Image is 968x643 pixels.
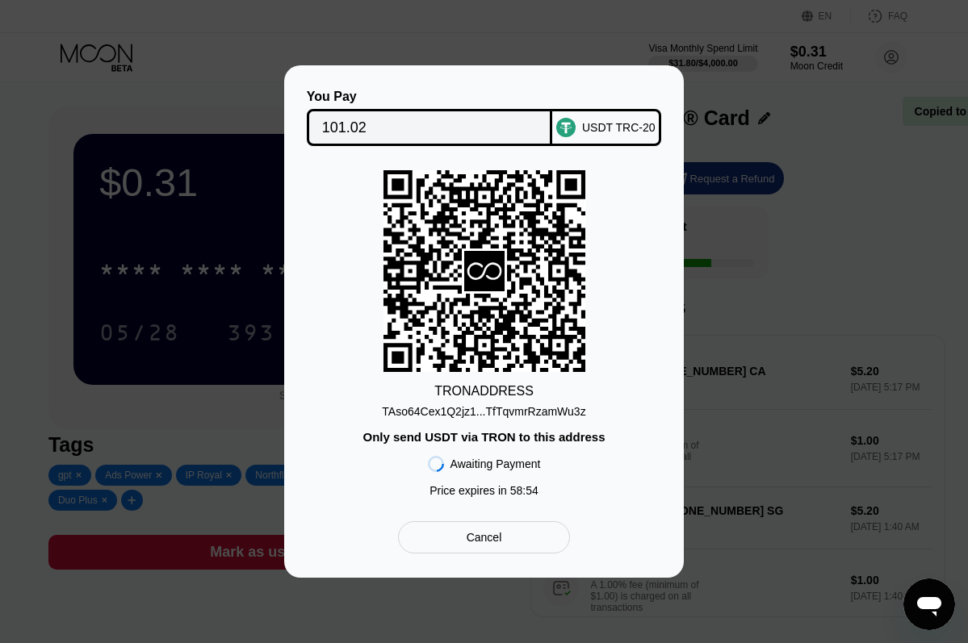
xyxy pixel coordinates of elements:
div: TRON ADDRESS [434,384,534,399]
div: Cancel [398,521,570,553]
div: TAso64Cex1Q2jz1...TfTqvmrRzamWu3z [382,405,585,418]
div: You PayUSDT TRC-20 [308,90,660,146]
span: 58 : 54 [510,484,538,497]
div: You Pay [307,90,553,104]
div: USDT TRC-20 [582,121,656,134]
div: TAso64Cex1Q2jz1...TfTqvmrRzamWu3z [382,399,585,418]
div: Only send USDT via TRON to this address [362,430,605,444]
div: Awaiting Payment [450,457,541,470]
div: Price expires in [430,484,538,497]
iframe: Кнопка запуска окна обмена сообщениями [903,578,955,630]
div: Cancel [467,530,502,545]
